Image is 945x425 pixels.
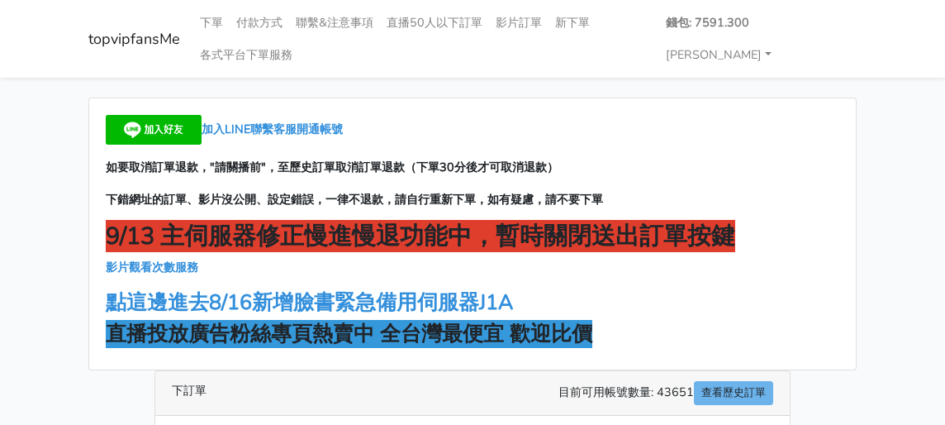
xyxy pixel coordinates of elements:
a: 點這邊進去8/16新增臉書緊急備用伺服器J1A [106,289,513,317]
a: 影片觀看次數服務 [106,259,198,275]
strong: 如要取消訂單退款，"請關播前"，至歷史訂單取消訂單退款（下單30分後才可取消退款） [106,159,558,175]
strong: 錢包: 7591.300 [666,14,749,31]
a: 聯繫&注意事項 [289,7,380,39]
span: 目前可用帳號數量: 43651 [558,381,773,405]
strong: 直播投放廣告粉絲專頁熱賣中 全台灣最便宜 歡迎比價 [106,320,592,348]
a: 下單 [193,7,230,39]
a: 各式平台下單服務 [193,39,299,71]
div: 下訂單 [155,371,790,416]
a: topvipfansMe [88,23,180,55]
strong: 9/13 主伺服器修正慢進慢退功能中，暫時關閉送出訂單按鍵 [106,220,735,252]
a: [PERSON_NAME] [659,39,778,71]
a: 查看歷史訂單 [694,381,773,405]
strong: 下錯網址的訂單、影片沒公開、設定錯誤，一律不退款，請自行重新下單，如有疑慮，請不要下單 [106,191,603,208]
a: 影片訂單 [489,7,548,39]
a: 錢包: 7591.300 [659,7,756,39]
a: 付款方式 [230,7,289,39]
img: 加入好友 [106,115,202,145]
a: 加入LINE聯繫客服開通帳號 [106,121,343,137]
a: 新下單 [548,7,596,39]
a: 直播50人以下訂單 [380,7,489,39]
